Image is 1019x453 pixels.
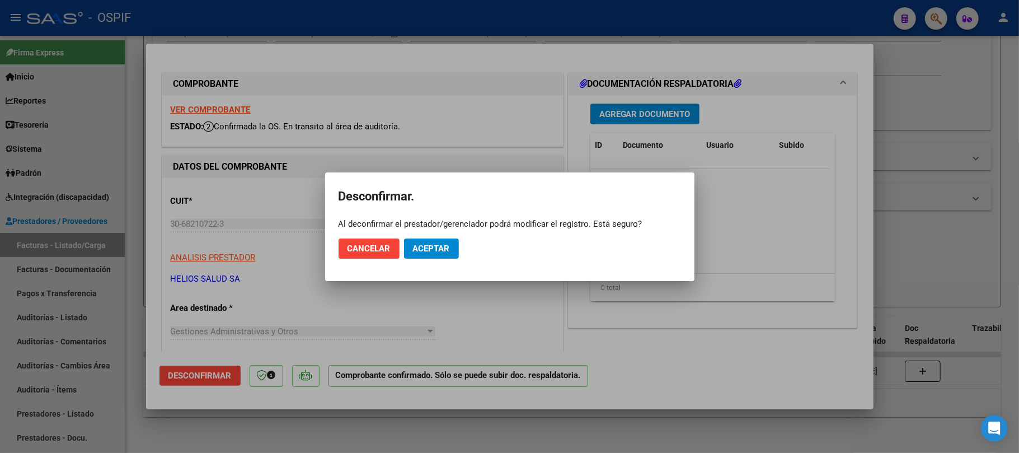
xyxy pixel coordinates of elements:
div: Al deconfirmar el prestador/gerenciador podrá modificar el registro. Está seguro? [339,218,681,230]
h2: Desconfirmar. [339,186,681,207]
button: Aceptar [404,239,459,259]
span: Cancelar [348,244,391,254]
div: Open Intercom Messenger [981,415,1008,442]
span: Aceptar [413,244,450,254]
button: Cancelar [339,239,400,259]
